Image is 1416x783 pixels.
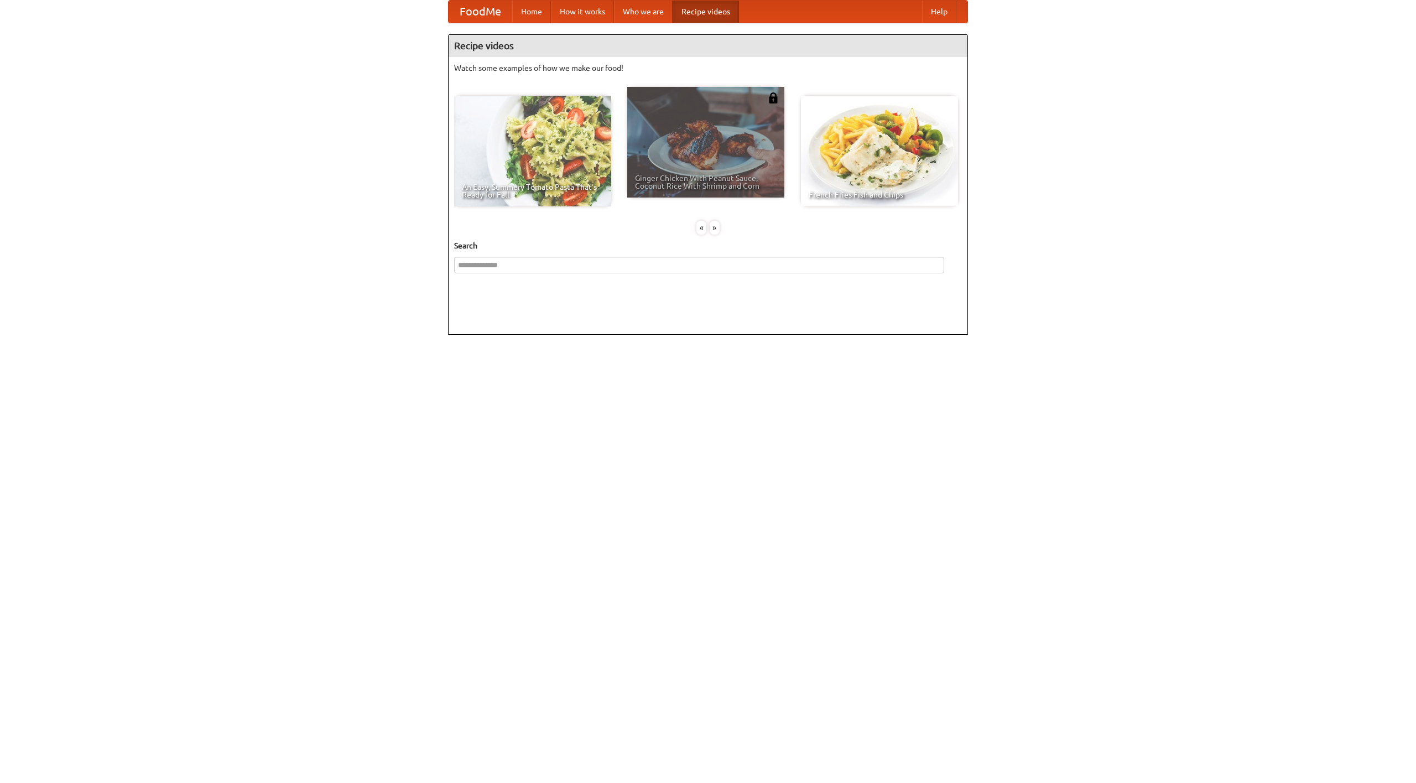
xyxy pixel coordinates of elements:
[809,191,950,199] span: French Fries Fish and Chips
[673,1,739,23] a: Recipe videos
[454,240,962,251] h5: Search
[512,1,551,23] a: Home
[462,183,603,199] span: An Easy, Summery Tomato Pasta That's Ready for Fall
[454,96,611,206] a: An Easy, Summery Tomato Pasta That's Ready for Fall
[801,96,958,206] a: French Fries Fish and Chips
[922,1,956,23] a: Help
[696,221,706,235] div: «
[449,35,967,57] h4: Recipe videos
[614,1,673,23] a: Who we are
[768,92,779,103] img: 483408.png
[449,1,512,23] a: FoodMe
[551,1,614,23] a: How it works
[454,63,962,74] p: Watch some examples of how we make our food!
[710,221,720,235] div: »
